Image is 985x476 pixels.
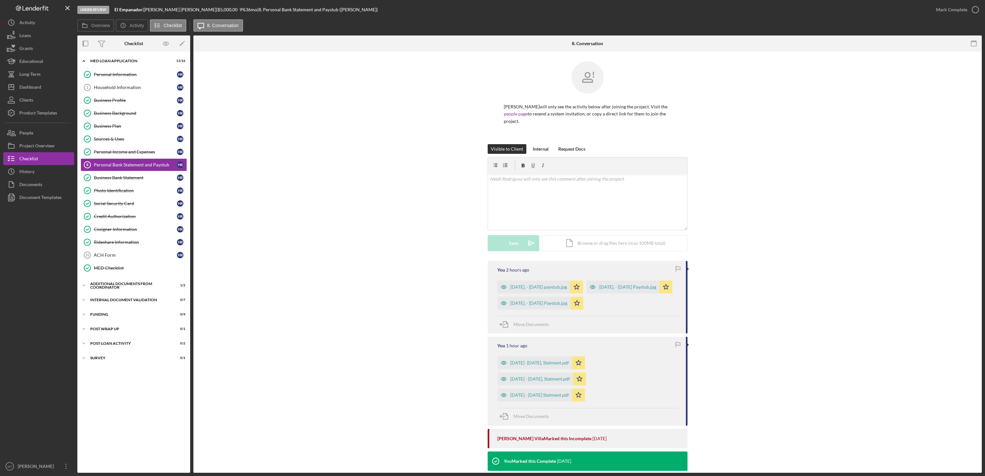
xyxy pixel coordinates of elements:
[177,174,183,181] div: H R
[177,162,183,168] div: H R
[81,158,187,171] a: 8Personal Bank Statement and PaystubHR
[504,459,556,464] div: You Marked this Complete
[177,84,183,91] div: H R
[174,312,185,316] div: 0 / 4
[77,19,114,32] button: Overview
[510,284,567,290] div: [DATE], - [DATE] paystub.jpg
[90,312,169,316] div: Funding
[94,124,177,129] div: Business Plan
[497,267,505,273] div: You
[510,301,567,306] div: [DATE], - [DATE] Paystub.jpg
[497,389,585,402] button: [DATE] - [DATE] Statment.pdf
[164,23,182,28] label: Checklist
[19,126,33,141] div: People
[3,126,74,139] button: People
[177,213,183,220] div: H R
[91,23,110,28] label: Overview
[510,392,569,398] div: [DATE] - [DATE] Statment.pdf
[3,191,74,204] button: Document Templates
[3,139,74,152] button: Project Overview
[193,19,243,32] button: 8. Conversation
[19,94,33,108] div: Clients
[174,342,185,345] div: 0 / 2
[3,55,74,68] a: Educational
[19,68,41,82] div: Long-Term
[3,106,74,119] button: Product Templates
[81,68,187,81] a: Personal InformationHR
[90,327,169,331] div: Post Wrap Up
[81,94,187,107] a: Business ProfileHR
[86,163,88,167] tspan: 8
[19,178,42,193] div: Documents
[177,123,183,129] div: H R
[497,343,505,348] div: You
[19,42,33,56] div: Grants
[497,281,583,293] button: [DATE], - [DATE] paystub.jpg
[174,356,185,360] div: 0 / 1
[497,316,555,332] button: Move Documents
[94,265,187,271] div: MED Checklist
[94,136,177,142] div: Sources & Uses
[81,145,187,158] a: Personal Income and ExpensesHR
[497,408,555,424] button: Move Documents
[513,413,549,419] span: Move Documents
[174,298,185,302] div: 0 / 7
[557,459,571,464] time: 2025-05-27 15:15
[3,42,74,55] a: Grants
[497,372,586,385] button: [DATE] - [DATE], Statment.pdf
[81,107,187,120] a: Business BackgroundHR
[3,81,74,94] button: Dashboard
[94,162,177,167] div: Personal Bank Statement and Paystub
[497,297,583,310] button: [DATE], - [DATE] Paystub.jpg
[19,29,31,44] div: Loans
[81,120,187,133] a: Business PlanHR
[85,253,89,257] tspan: 15
[3,68,74,81] a: Long-Term
[90,356,169,360] div: Survey
[177,149,183,155] div: H R
[510,376,570,382] div: [DATE] - [DATE], Statment.pdf
[150,19,186,32] button: Checklist
[3,152,74,165] button: Checklist
[239,7,246,12] div: 9 %
[116,19,148,32] button: Activity
[555,144,589,154] button: Request Docs
[510,360,569,365] div: [DATE] -[DATE], Statment.pdf
[94,214,177,219] div: Credit Authorization
[3,16,74,29] button: Activity
[90,59,169,63] div: MED Loan Application
[207,23,239,28] label: 8. Conversation
[81,197,187,210] a: Social Security CardHR
[558,144,585,154] div: Request Docs
[81,171,187,184] a: Business Bank StatementHR
[3,178,74,191] button: Documents
[3,460,74,473] button: MT[PERSON_NAME]
[94,253,177,258] div: ACH Form
[81,81,187,94] a: 2Household InformationHR
[94,188,177,193] div: Photo Identification
[81,133,187,145] a: Sources & UsesHR
[114,7,144,12] div: |
[124,41,143,46] div: Checklist
[90,298,169,302] div: Internal Document Validation
[3,29,74,42] button: Loans
[19,81,41,95] div: Dashboard
[19,16,35,31] div: Activity
[246,7,257,12] div: 36 mo
[94,201,177,206] div: Social Security Card
[94,72,177,77] div: Personal Information
[144,7,218,12] div: [PERSON_NAME] [PERSON_NAME] |
[504,103,671,125] p: [PERSON_NAME] will only see the activity below after joining the project. Visit the to resend a s...
[90,342,169,345] div: Post-Loan Activity
[497,356,585,369] button: [DATE] -[DATE], Statment.pdf
[177,71,183,78] div: H R
[509,235,518,251] div: Save
[3,94,74,106] button: Clients
[3,165,74,178] a: History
